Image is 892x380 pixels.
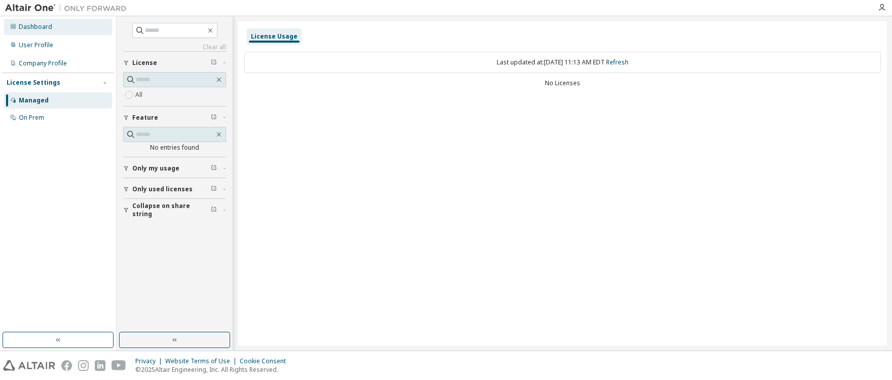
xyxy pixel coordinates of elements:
div: User Profile [19,41,53,49]
div: On Prem [19,114,44,122]
span: Clear filter [211,185,217,193]
img: youtube.svg [111,360,126,371]
img: facebook.svg [61,360,72,371]
span: License [132,59,157,67]
span: Clear filter [211,114,217,122]
div: License Settings [7,79,60,87]
span: Only my usage [132,164,179,172]
div: No Licenses [244,79,881,87]
div: Website Terms of Use [165,357,240,365]
label: All [135,89,144,101]
div: Company Profile [19,59,67,67]
img: altair_logo.svg [3,360,55,371]
button: Feature [123,107,226,129]
span: Feature [132,114,158,122]
span: Clear filter [211,59,217,67]
button: License [123,52,226,74]
button: Only my usage [123,157,226,180]
button: Collapse on share string [123,199,226,221]
img: instagram.svg [78,360,89,371]
img: Altair One [5,3,132,13]
p: © 2025 Altair Engineering, Inc. All Rights Reserved. [135,365,292,374]
button: Only used licenses [123,178,226,200]
a: Refresh [606,58,628,66]
span: Collapse on share string [132,202,211,218]
a: Clear all [123,43,226,51]
img: linkedin.svg [95,360,105,371]
div: Cookie Consent [240,357,292,365]
div: Last updated at: [DATE] 11:13 AM EDT [244,52,881,73]
span: Clear filter [211,206,217,214]
div: License Usage [251,32,298,41]
div: Privacy [135,357,165,365]
div: Dashboard [19,23,52,31]
span: Clear filter [211,164,217,172]
span: Only used licenses [132,185,193,193]
div: No entries found [123,144,226,152]
div: Managed [19,96,49,105]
